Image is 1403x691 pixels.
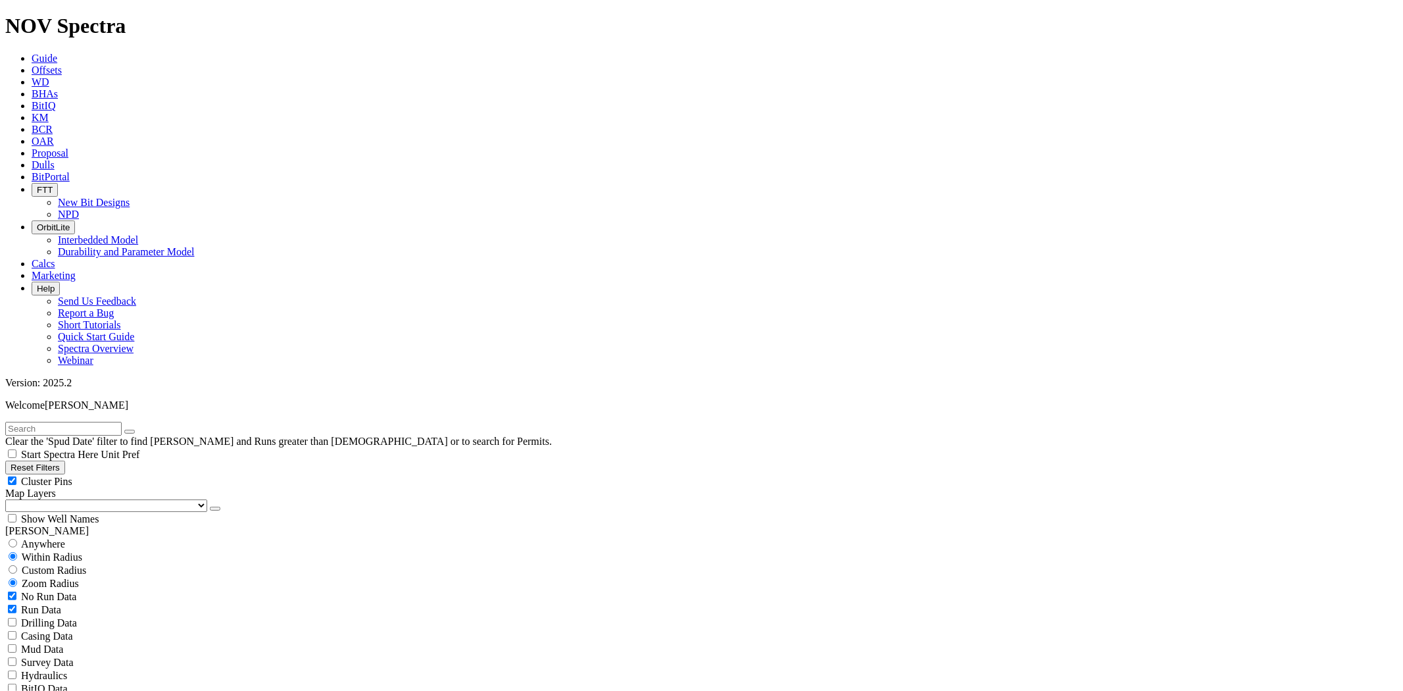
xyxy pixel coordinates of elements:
[21,670,67,681] span: Hydraulics
[58,307,114,319] a: Report a Bug
[5,377,1398,389] div: Version: 2025.2
[8,449,16,458] input: Start Spectra Here
[32,147,68,159] a: Proposal
[21,630,73,642] span: Casing Data
[22,551,82,563] span: Within Radius
[22,565,86,576] span: Custom Radius
[58,331,134,342] a: Quick Start Guide
[37,284,55,294] span: Help
[32,53,57,64] a: Guide
[5,461,65,474] button: Reset Filters
[21,513,99,525] span: Show Well Names
[5,488,56,499] span: Map Layers
[32,183,58,197] button: FTT
[101,449,139,460] span: Unit Pref
[5,669,1398,682] filter-controls-checkbox: Hydraulics Analysis
[58,295,136,307] a: Send Us Feedback
[32,64,62,76] a: Offsets
[58,234,138,245] a: Interbedded Model
[21,657,74,668] span: Survey Data
[5,14,1398,38] h1: NOV Spectra
[21,644,63,655] span: Mud Data
[5,525,1398,537] div: [PERSON_NAME]
[21,604,61,615] span: Run Data
[32,171,70,182] a: BitPortal
[32,270,76,281] a: Marketing
[58,197,130,208] a: New Bit Designs
[32,76,49,88] a: WD
[22,578,79,589] span: Zoom Radius
[37,185,53,195] span: FTT
[21,476,72,487] span: Cluster Pins
[5,436,552,447] span: Clear the 'Spud Date' filter to find [PERSON_NAME] and Runs greater than [DEMOGRAPHIC_DATA] or to...
[32,88,58,99] a: BHAs
[58,343,134,354] a: Spectra Overview
[21,591,76,602] span: No Run Data
[45,399,128,411] span: [PERSON_NAME]
[32,136,54,147] a: OAR
[32,258,55,269] a: Calcs
[58,355,93,366] a: Webinar
[21,449,98,460] span: Start Spectra Here
[32,100,55,111] a: BitIQ
[32,159,55,170] a: Dulls
[37,222,70,232] span: OrbitLite
[32,112,49,123] a: KM
[58,246,195,257] a: Durability and Parameter Model
[5,399,1398,411] p: Welcome
[21,617,77,628] span: Drilling Data
[58,319,121,330] a: Short Tutorials
[32,124,53,135] a: BCR
[32,282,60,295] button: Help
[58,209,79,220] a: NPD
[21,538,65,550] span: Anywhere
[32,220,75,234] button: OrbitLite
[5,422,122,436] input: Search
